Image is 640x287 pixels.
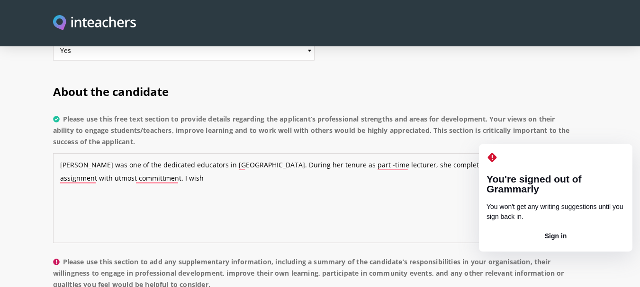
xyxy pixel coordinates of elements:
[53,84,169,99] span: About the candidate
[53,113,587,153] label: Please use this free text section to provide details regarding the applicant’s professional stren...
[53,153,587,243] textarea: To enrich screen reader interactions, please activate Accessibility in Grammarly extension settings
[53,15,136,32] a: Visit this site's homepage
[53,15,136,32] img: Inteachers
